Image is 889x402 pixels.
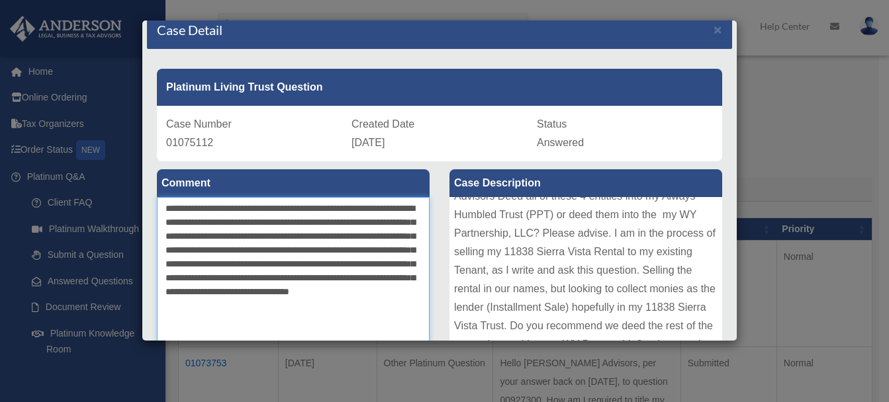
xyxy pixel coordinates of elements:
span: × [714,22,722,37]
span: Created Date [351,118,414,130]
span: 01075112 [166,137,213,148]
h4: Case Detail [157,20,222,39]
span: Status [537,118,567,130]
span: [DATE] [351,137,385,148]
button: Close [714,22,722,36]
label: Case Description [449,169,722,197]
div: Hello [PERSON_NAME] Advisors, may you please refer to my existing Blue Print and or my existing E... [449,197,722,395]
div: Platinum Living Trust Question [157,69,722,106]
span: Answered [537,137,584,148]
label: Comment [157,169,430,197]
span: Case Number [166,118,232,130]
